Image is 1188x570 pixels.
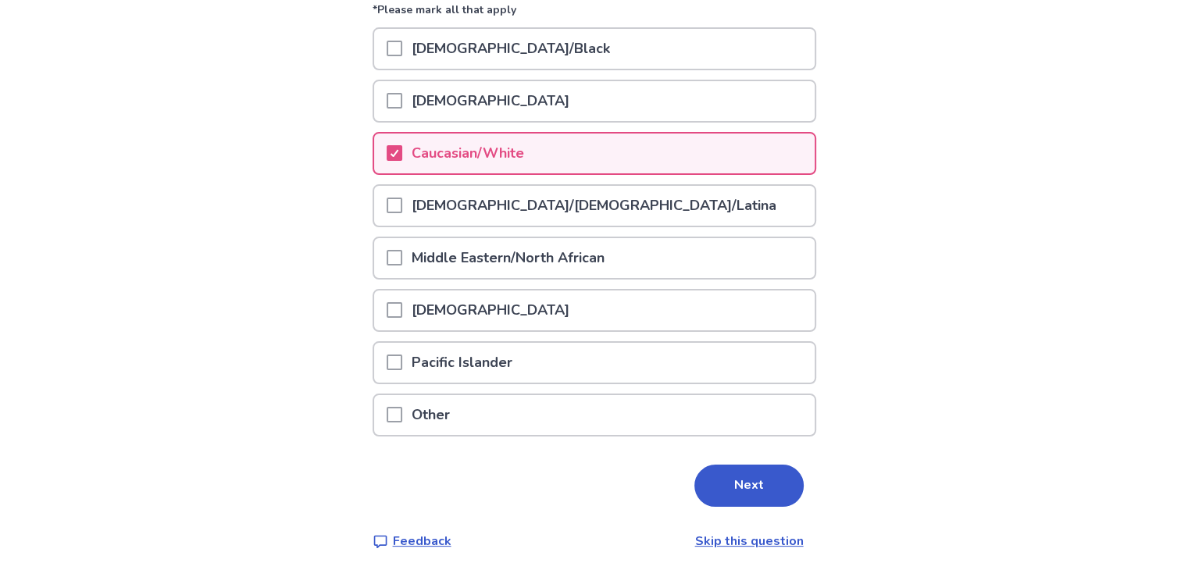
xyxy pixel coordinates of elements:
[402,343,522,383] p: Pacific Islander
[695,533,804,550] a: Skip this question
[694,465,804,507] button: Next
[402,238,614,278] p: Middle Eastern/North African
[402,81,579,121] p: [DEMOGRAPHIC_DATA]
[402,395,459,435] p: Other
[393,532,451,550] p: Feedback
[373,2,816,27] p: *Please mark all that apply
[373,532,451,550] a: Feedback
[402,134,533,173] p: Caucasian/White
[402,290,579,330] p: [DEMOGRAPHIC_DATA]
[402,186,786,226] p: [DEMOGRAPHIC_DATA]/[DEMOGRAPHIC_DATA]/Latina
[402,29,619,69] p: [DEMOGRAPHIC_DATA]/Black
